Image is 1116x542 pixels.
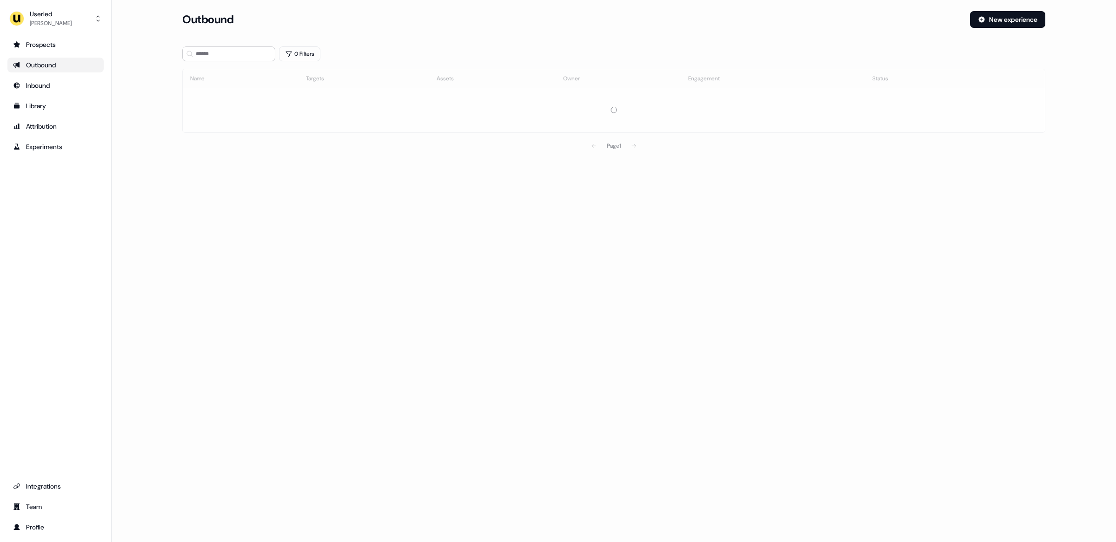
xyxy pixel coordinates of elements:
[7,479,104,494] a: Go to integrations
[7,499,104,514] a: Go to team
[7,58,104,72] a: Go to outbound experience
[279,46,320,61] button: 0 Filters
[7,37,104,52] a: Go to prospects
[7,98,104,113] a: Go to templates
[182,13,233,26] h3: Outbound
[13,122,98,131] div: Attribution
[13,502,98,511] div: Team
[30,19,72,28] div: [PERSON_NAME]
[13,40,98,49] div: Prospects
[970,11,1045,28] button: New experience
[7,119,104,134] a: Go to attribution
[13,142,98,151] div: Experiments
[7,139,104,154] a: Go to experiments
[13,482,98,491] div: Integrations
[30,9,72,19] div: Userled
[7,7,104,30] button: Userled[PERSON_NAME]
[7,520,104,535] a: Go to profile
[13,81,98,90] div: Inbound
[7,78,104,93] a: Go to Inbound
[13,60,98,70] div: Outbound
[13,522,98,532] div: Profile
[13,101,98,111] div: Library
